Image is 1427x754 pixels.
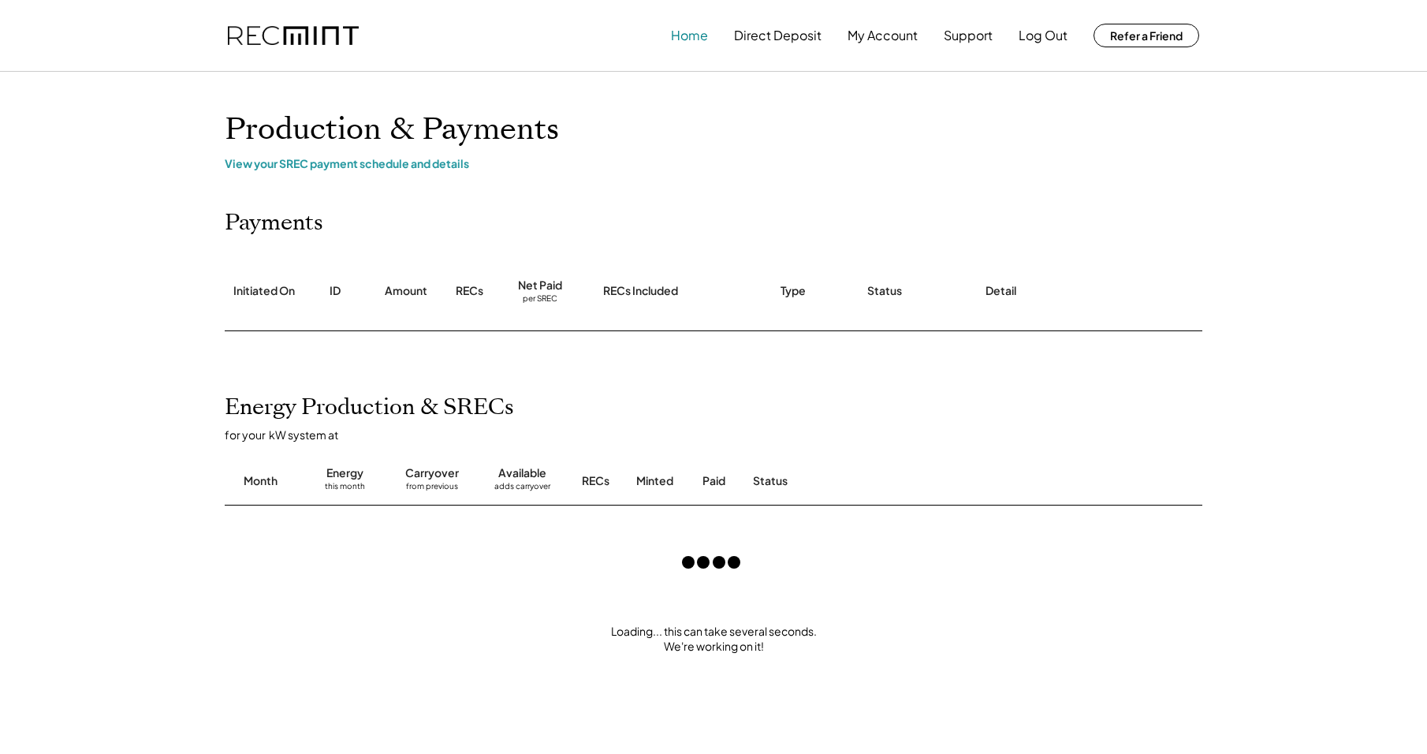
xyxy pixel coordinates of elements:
[225,210,323,237] h2: Payments
[985,283,1016,299] div: Detail
[225,394,514,421] h2: Energy Production & SRECs
[867,283,902,299] div: Status
[498,465,546,481] div: Available
[209,624,1218,655] div: Loading... this can take several seconds. We're working on it!
[406,481,458,497] div: from previous
[734,20,822,51] button: Direct Deposit
[671,20,708,51] button: Home
[781,283,806,299] div: Type
[1019,20,1067,51] button: Log Out
[325,481,365,497] div: this month
[753,473,1021,489] div: Status
[225,427,1218,442] div: for your kW system at
[326,465,363,481] div: Energy
[233,283,295,299] div: Initiated On
[848,20,918,51] button: My Account
[603,283,678,299] div: RECs Included
[225,156,1202,170] div: View your SREC payment schedule and details
[1094,24,1199,47] button: Refer a Friend
[944,20,993,51] button: Support
[636,473,673,489] div: Minted
[244,473,278,489] div: Month
[494,481,550,497] div: adds carryover
[523,293,557,305] div: per SREC
[405,465,459,481] div: Carryover
[228,26,359,46] img: recmint-logotype%403x.png
[225,111,1202,148] h1: Production & Payments
[702,473,725,489] div: Paid
[456,283,483,299] div: RECs
[385,283,427,299] div: Amount
[582,473,609,489] div: RECs
[518,278,562,293] div: Net Paid
[330,283,341,299] div: ID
